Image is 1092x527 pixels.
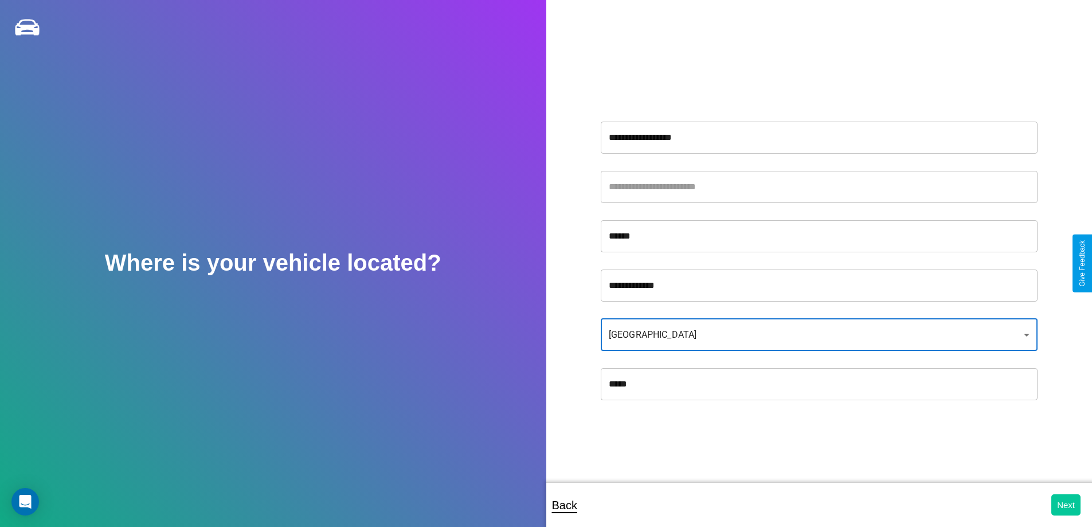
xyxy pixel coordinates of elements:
[601,319,1038,351] div: [GEOGRAPHIC_DATA]
[11,488,39,516] div: Open Intercom Messenger
[552,495,577,516] p: Back
[105,250,441,276] h2: Where is your vehicle located?
[1078,240,1086,287] div: Give Feedback
[1051,494,1081,516] button: Next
